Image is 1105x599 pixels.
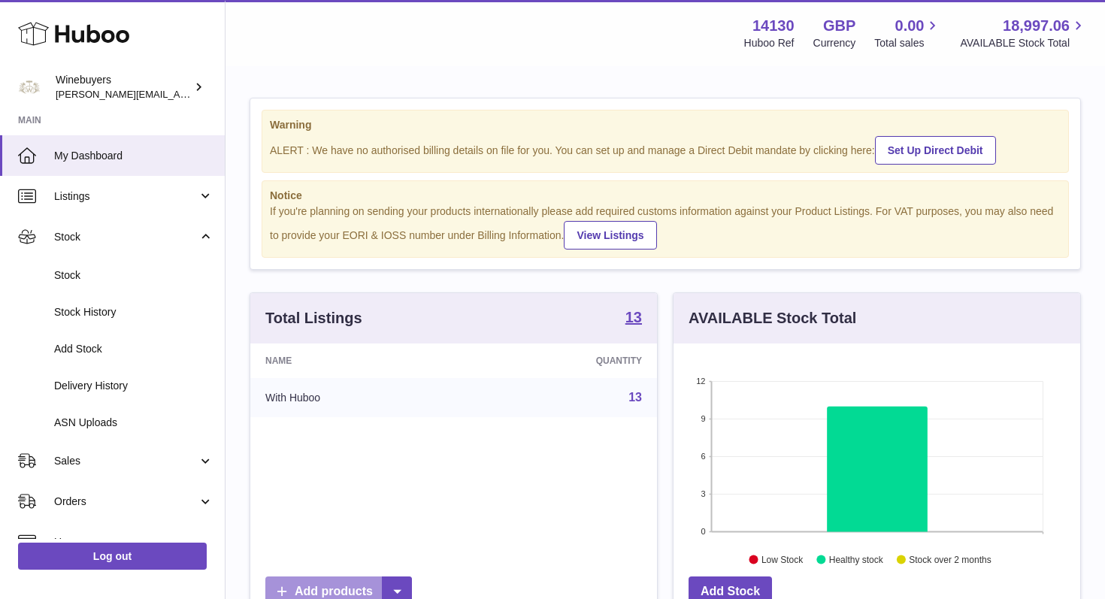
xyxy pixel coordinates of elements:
[54,305,213,319] span: Stock History
[1003,16,1070,36] span: 18,997.06
[56,73,191,101] div: Winebuyers
[701,414,705,423] text: 9
[829,555,884,565] text: Healthy stock
[628,391,642,404] a: 13
[701,527,705,536] text: 0
[875,136,996,165] a: Set Up Direct Debit
[701,489,705,498] text: 3
[265,308,362,328] h3: Total Listings
[54,230,198,244] span: Stock
[54,268,213,283] span: Stock
[54,342,213,356] span: Add Stock
[54,416,213,430] span: ASN Uploads
[270,118,1061,132] strong: Warning
[895,16,925,36] span: 0.00
[250,378,465,417] td: With Huboo
[54,454,198,468] span: Sales
[823,16,855,36] strong: GBP
[465,343,657,378] th: Quantity
[54,189,198,204] span: Listings
[270,189,1061,203] strong: Notice
[54,149,213,163] span: My Dashboard
[752,16,795,36] strong: 14130
[564,221,656,250] a: View Listings
[56,88,301,100] span: [PERSON_NAME][EMAIL_ADDRESS][DOMAIN_NAME]
[250,343,465,378] th: Name
[270,204,1061,250] div: If you're planning on sending your products internationally please add required customs informati...
[54,535,213,549] span: Usage
[625,310,642,325] strong: 13
[54,495,198,509] span: Orders
[696,377,705,386] text: 12
[625,310,642,328] a: 13
[270,134,1061,165] div: ALERT : We have no authorised billing details on file for you. You can set up and manage a Direct...
[761,555,804,565] text: Low Stock
[701,452,705,461] text: 6
[874,16,941,50] a: 0.00 Total sales
[960,36,1087,50] span: AVAILABLE Stock Total
[18,76,41,98] img: peter@winebuyers.com
[960,16,1087,50] a: 18,997.06 AVAILABLE Stock Total
[689,308,856,328] h3: AVAILABLE Stock Total
[909,555,991,565] text: Stock over 2 months
[18,543,207,570] a: Log out
[54,379,213,393] span: Delivery History
[874,36,941,50] span: Total sales
[744,36,795,50] div: Huboo Ref
[813,36,856,50] div: Currency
